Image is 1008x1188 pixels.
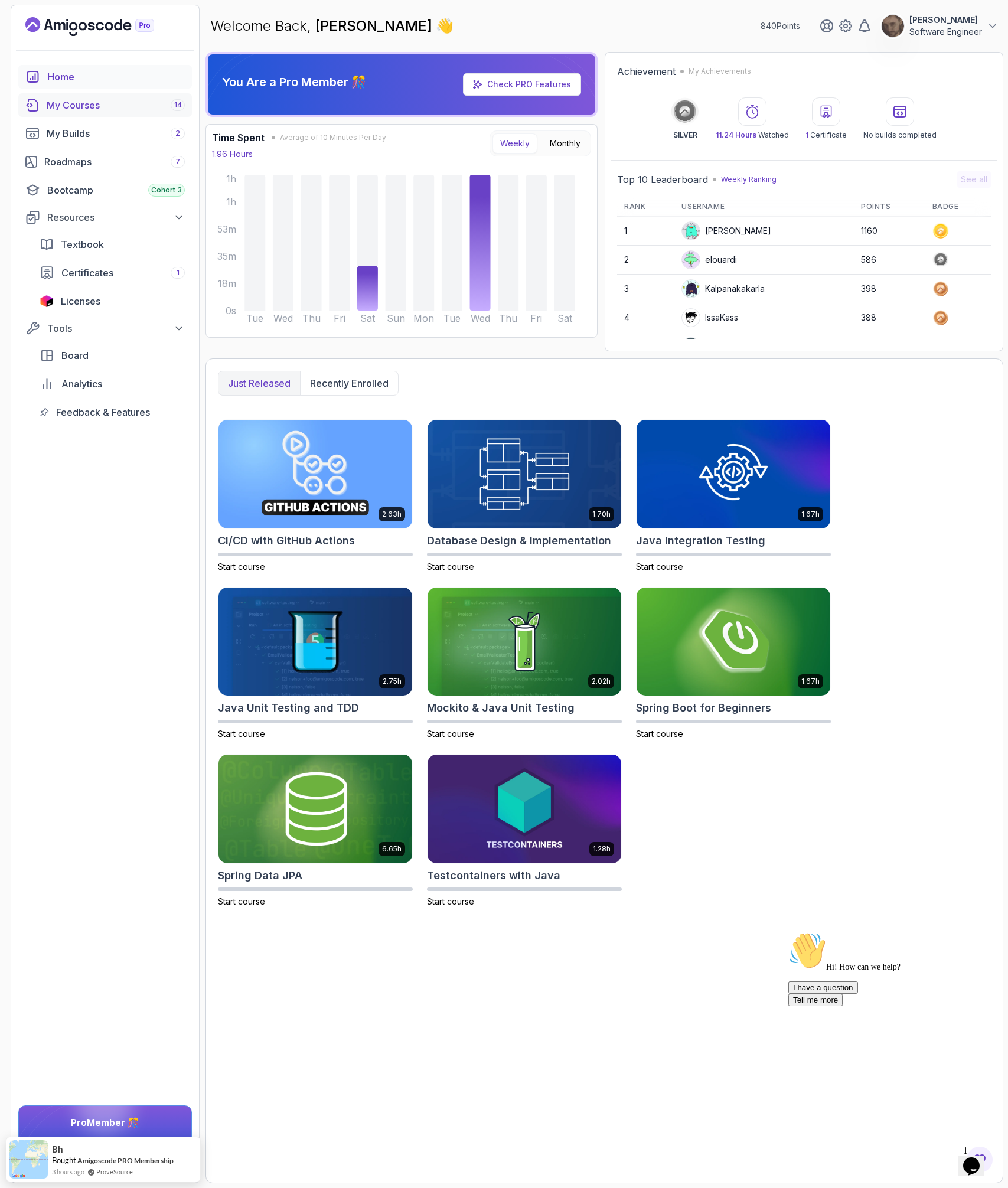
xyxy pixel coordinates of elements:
td: 3 [617,275,675,303]
p: Just released [228,376,291,390]
tspan: Thu [499,313,517,324]
p: Certificate [805,130,847,140]
tspan: Wed [273,313,293,324]
span: Licenses [61,294,100,308]
button: Monthly [542,133,588,154]
tspan: Wed [471,313,490,324]
button: user profile image[PERSON_NAME]Software Engineer [881,14,999,38]
span: bh [52,1144,63,1154]
span: Start course [218,896,265,906]
h2: Java Integration Testing [636,533,765,549]
a: courses [18,93,192,117]
button: Weekly [492,133,537,154]
p: 1.70h [592,510,611,519]
a: Testcontainers with Java card1.28hTestcontainers with JavaStart course [427,754,622,908]
a: feedback [32,400,192,424]
p: Weekly Ranking [721,175,777,184]
button: Tell me more [5,67,59,79]
th: Username [674,197,854,217]
tspan: Sun [387,313,405,324]
a: Database Design & Implementation card1.70hDatabase Design & ImplementationStart course [427,419,622,573]
span: Certificates [61,266,113,280]
img: provesource social proof notification image [9,1140,48,1179]
p: SILVER [673,130,697,140]
h2: Spring Data JPA [218,867,302,884]
p: 1.28h [593,844,611,854]
div: elouardi [681,250,737,269]
th: Points [854,197,925,217]
a: Mockito & Java Unit Testing card2.02hMockito & Java Unit TestingStart course [427,587,622,740]
tspan: 1h [226,174,236,185]
p: 1.67h [801,510,820,519]
img: Java Integration Testing card [637,420,830,528]
span: Hi! How can we help? [5,35,117,44]
div: 👋Hi! How can we help?I have a questionTell me more [5,5,217,79]
img: Java Unit Testing and TDD card [218,588,412,696]
a: Check PRO Features [463,73,581,96]
p: 1.96 Hours [212,148,253,160]
img: jetbrains icon [40,295,54,307]
div: Kalpanakakarla [681,279,765,298]
p: Software Engineer [909,26,982,38]
a: CI/CD with GitHub Actions card2.63hCI/CD with GitHub ActionsStart course [218,419,413,573]
p: Recently enrolled [310,376,389,390]
td: 1 [617,217,675,246]
span: Start course [218,729,265,739]
a: bootcamp [18,178,192,202]
span: 3 hours ago [52,1167,84,1177]
span: Textbook [61,237,104,252]
tspan: Sat [360,313,376,324]
p: You Are a Pro Member 🎊 [222,74,366,90]
td: 5 [617,332,675,361]
h2: Spring Boot for Beginners [636,700,771,716]
p: 2.02h [592,677,611,686]
td: 1160 [854,217,925,246]
img: :wave: [5,5,43,43]
a: Check PRO Features [487,79,571,89]
p: 6.65h [382,844,402,854]
a: Landing page [25,17,181,36]
a: analytics [32,372,192,396]
a: licenses [32,289,192,313]
span: Feedback & Features [56,405,150,419]
img: default monster avatar [682,222,700,240]
div: My Courses [47,98,185,112]
button: Tools [18,318,192,339]
tspan: Thu [302,313,321,324]
h2: CI/CD with GitHub Actions [218,533,355,549]
span: Board [61,348,89,363]
p: 2.63h [382,510,402,519]
div: Resources [47,210,185,224]
td: 398 [854,275,925,303]
div: Roadmaps [44,155,185,169]
tspan: Mon [413,313,434,324]
a: Spring Data JPA card6.65hSpring Data JPAStart course [218,754,413,908]
tspan: Fri [334,313,345,324]
span: Start course [427,896,474,906]
button: Just released [218,371,300,395]
h3: Time Spent [212,130,265,145]
div: Home [47,70,185,84]
p: 840 Points [761,20,800,32]
p: 2.75h [383,677,402,686]
img: default monster avatar [682,251,700,269]
a: board [32,344,192,367]
span: 7 [175,157,180,167]
a: textbook [32,233,192,256]
span: Average of 10 Minutes Per Day [280,133,386,142]
div: [PERSON_NAME] [681,221,771,240]
span: [PERSON_NAME] [315,17,436,34]
button: Recently enrolled [300,371,398,395]
span: 14 [174,100,182,110]
th: Rank [617,197,675,217]
div: Bootcamp [47,183,185,197]
tspan: Sat [557,313,573,324]
p: My Achievements [689,67,751,76]
button: I have a question [5,54,74,67]
span: 👋 [433,14,458,38]
td: 2 [617,246,675,275]
img: user profile image [682,338,700,355]
h2: Achievement [617,64,676,79]
p: Watched [716,130,789,140]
